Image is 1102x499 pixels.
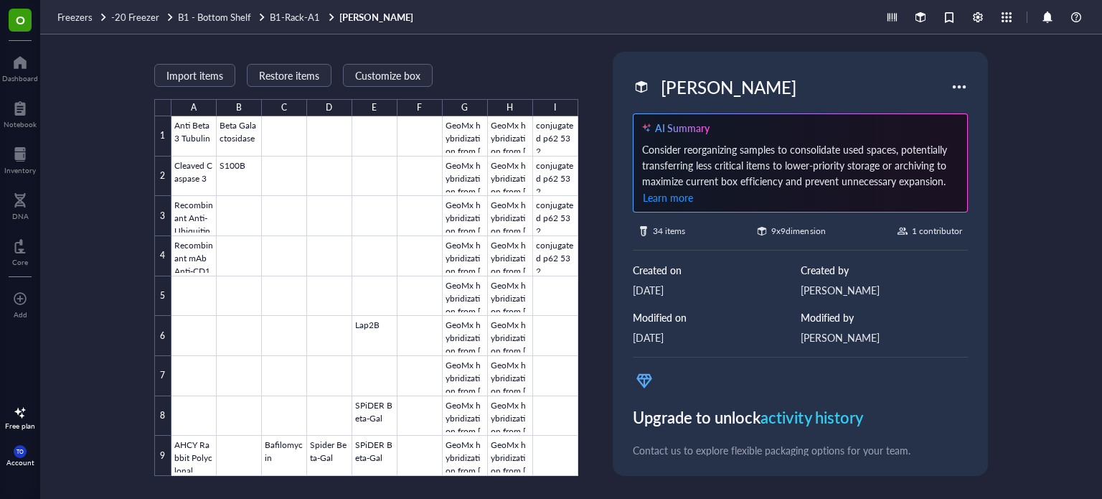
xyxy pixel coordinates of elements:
div: D [326,99,332,116]
div: C [281,99,287,116]
a: Dashboard [2,51,38,83]
span: activity history [760,406,863,429]
div: Inventory [4,166,36,174]
span: Customize box [355,70,420,81]
div: Modified by [801,309,969,325]
a: DNA [12,189,29,220]
div: Created by [801,262,969,278]
div: Free plan [5,421,35,430]
a: [PERSON_NAME] [339,11,416,24]
span: Import items [166,70,223,81]
div: G [461,99,468,116]
div: H [507,99,513,116]
span: Freezers [57,10,93,24]
div: 34 items [653,224,685,238]
div: Add [14,310,27,319]
div: 8 [154,396,171,437]
div: A [191,99,197,116]
div: 5 [154,276,171,317]
div: [PERSON_NAME] [801,282,969,298]
div: Contact us to explore flexible packaging options for your team. [633,442,969,458]
div: Dashboard [2,74,38,83]
div: Consider reorganizing samples to consolidate used spaces, potentially transferring less critical ... [642,141,959,206]
div: 2 [154,157,171,197]
a: Inventory [4,143,36,174]
div: Account [6,458,34,467]
div: AI Summary [655,120,710,136]
div: F [417,99,422,116]
div: I [554,99,556,116]
a: -20 Freezer [111,11,175,24]
div: Modified on [633,309,801,325]
div: 9 x 9 dimension [771,224,825,238]
div: [DATE] [633,282,801,298]
div: B [236,99,242,116]
div: 1 [154,116,171,157]
button: Import items [154,64,235,87]
span: B1-Rack-A1 [270,10,320,24]
a: B1 - Bottom ShelfB1-Rack-A1 [178,11,336,24]
div: DNA [12,212,29,220]
a: Freezers [57,11,108,24]
div: [DATE] [633,330,801,345]
div: [PERSON_NAME] [801,330,969,345]
span: B1 - Bottom Shelf [178,10,251,24]
div: E [372,99,377,116]
div: Upgrade to unlock [633,404,969,431]
span: O [16,11,25,29]
a: Core [12,235,28,266]
div: 3 [154,196,171,236]
button: Restore items [247,64,331,87]
div: Notebook [4,120,37,129]
div: Created on [633,262,801,278]
div: [PERSON_NAME] [654,72,803,102]
span: Learn more [643,190,693,205]
span: Restore items [259,70,319,81]
div: 1 contributor [912,224,962,238]
div: 4 [154,236,171,276]
div: Core [12,258,28,266]
span: TO [17,449,24,455]
div: 6 [154,316,171,356]
span: -20 Freezer [111,10,159,24]
div: 7 [154,356,171,396]
a: Notebook [4,97,37,129]
button: Learn more [642,189,694,206]
div: 9 [154,436,171,476]
button: Customize box [343,64,433,87]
